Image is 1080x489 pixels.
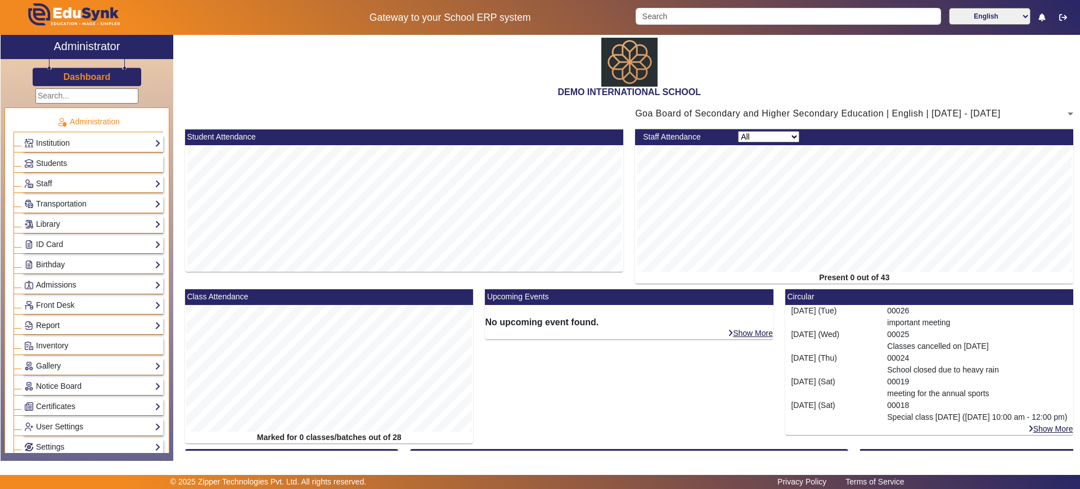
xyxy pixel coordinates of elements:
a: Terms of Service [840,474,910,489]
mat-card-header: Student Attendance [185,129,623,145]
span: Goa Board of Secondary and Higher Secondary Education | English | [DATE] - [DATE] [635,109,1000,118]
h2: DEMO INTERNATIONAL SCHOOL [179,87,1079,97]
img: Administration.png [57,117,67,127]
a: Inventory [24,339,161,352]
p: important meeting [887,317,1068,329]
div: Marked for 0 classes/batches out of 28 [185,432,474,443]
div: 00025 [881,329,1074,352]
div: 00018 [881,400,1074,423]
div: [DATE] (Sat) [785,400,881,423]
div: Present 0 out of 43 [635,272,1073,284]
p: School closed due to heavy rain [887,364,1068,376]
p: Classes cancelled on [DATE] [887,340,1068,352]
span: Students [36,159,67,168]
a: Administrator [1,35,173,59]
mat-card-header: Circular [785,289,1074,305]
div: 00024 [881,352,1074,376]
a: Show More [1028,424,1074,434]
h2: Administrator [54,39,120,53]
a: Show More [727,328,773,338]
div: [DATE] (Tue) [785,305,881,329]
img: Students.png [25,159,33,168]
p: Administration [13,116,163,128]
div: [DATE] (Wed) [785,329,881,352]
a: Dashboard [63,71,111,83]
div: 00019 [881,376,1074,400]
p: Special class [DATE] ([DATE] 10:00 am - 12:00 pm) [887,411,1068,423]
img: Inventory.png [25,342,33,350]
mat-card-header: AbsentToday [185,449,398,465]
h6: No upcoming event found. [485,317,773,328]
div: 00026 [881,305,1074,329]
input: Search... [35,88,138,104]
h3: Dashboard [64,71,111,82]
h5: Gateway to your School ERP system [276,12,624,24]
img: abdd4561-dfa5-4bc5-9f22-bd710a8d2831 [601,38,658,87]
a: Students [24,157,161,170]
div: [DATE] (Thu) [785,352,881,376]
mat-card-header: [DATE] Birthday [DEMOGRAPHIC_DATA] (Fri) [860,449,1073,465]
a: Privacy Policy [772,474,832,489]
mat-card-header: Class Attendance [185,289,474,305]
mat-card-header: Upcoming Events [485,289,773,305]
div: [DATE] (Sat) [785,376,881,400]
mat-card-header: Fee Report [410,449,848,465]
span: Inventory [36,341,69,350]
p: meeting for the annual sports [887,388,1068,400]
div: Staff Attendance [637,131,732,143]
input: Search [636,8,940,25]
p: © 2025 Zipper Technologies Pvt. Ltd. All rights reserved. [170,476,367,488]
